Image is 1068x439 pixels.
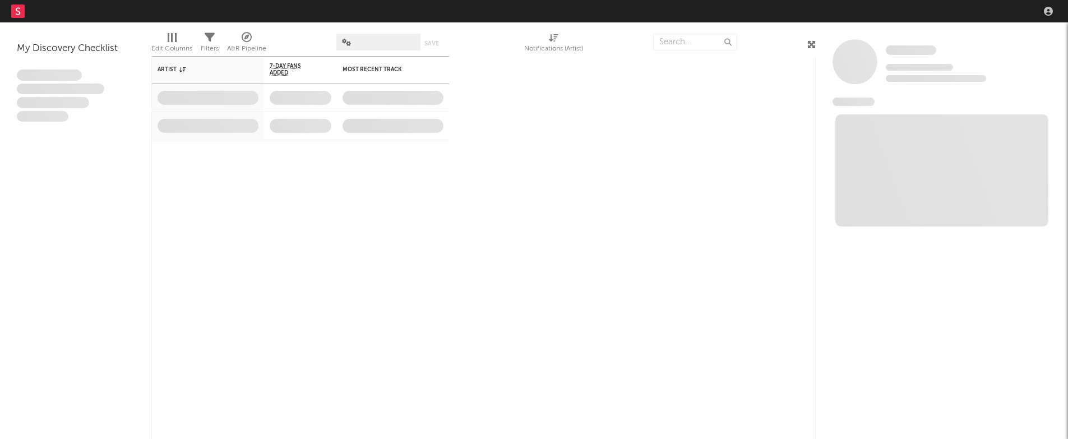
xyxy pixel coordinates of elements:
div: Artist [158,66,242,73]
span: Lorem ipsum dolor [17,70,82,81]
span: Praesent ac interdum [17,97,89,108]
span: Aliquam viverra [17,111,68,122]
span: 0 fans last week [886,75,986,82]
div: Filters [201,42,219,56]
span: Tracking Since: [DATE] [886,64,953,71]
div: Most Recent Track [343,66,427,73]
span: 7-Day Fans Added [270,63,315,76]
input: Search... [653,34,737,50]
div: A&R Pipeline [227,28,266,61]
div: A&R Pipeline [227,42,266,56]
span: Integer aliquet in purus et [17,84,104,95]
div: Filters [201,28,219,61]
div: Notifications (Artist) [524,28,583,61]
div: Edit Columns [151,42,192,56]
span: News Feed [833,98,875,106]
button: Save [424,40,439,47]
span: Some Artist [886,45,936,55]
div: Notifications (Artist) [524,42,583,56]
div: Edit Columns [151,28,192,61]
a: Some Artist [886,45,936,56]
div: My Discovery Checklist [17,42,135,56]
